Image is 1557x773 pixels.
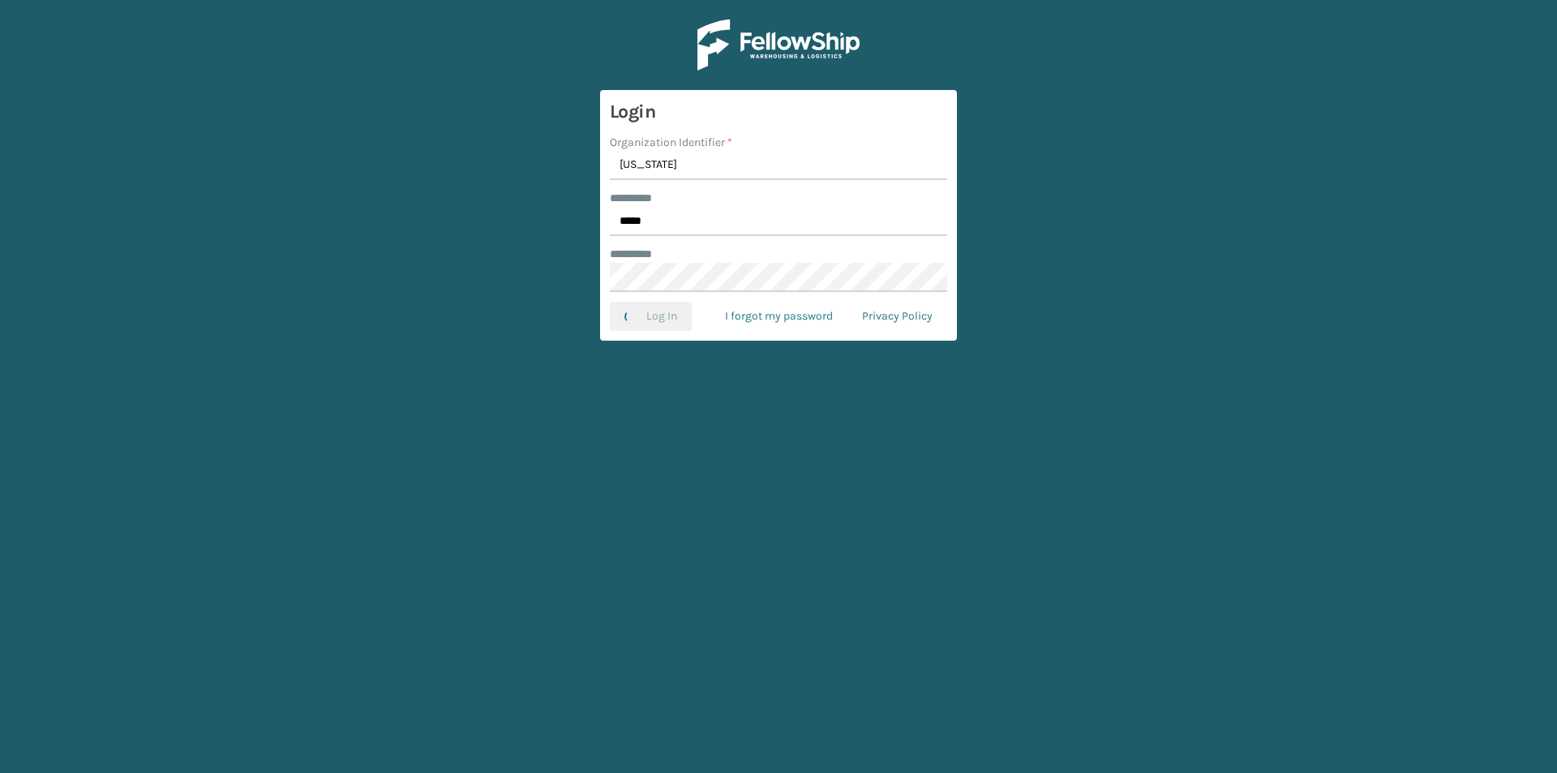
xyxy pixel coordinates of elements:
[610,134,732,151] label: Organization Identifier
[710,302,847,331] a: I forgot my password
[610,302,692,331] button: Log In
[847,302,947,331] a: Privacy Policy
[610,100,947,124] h3: Login
[697,19,860,71] img: Logo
